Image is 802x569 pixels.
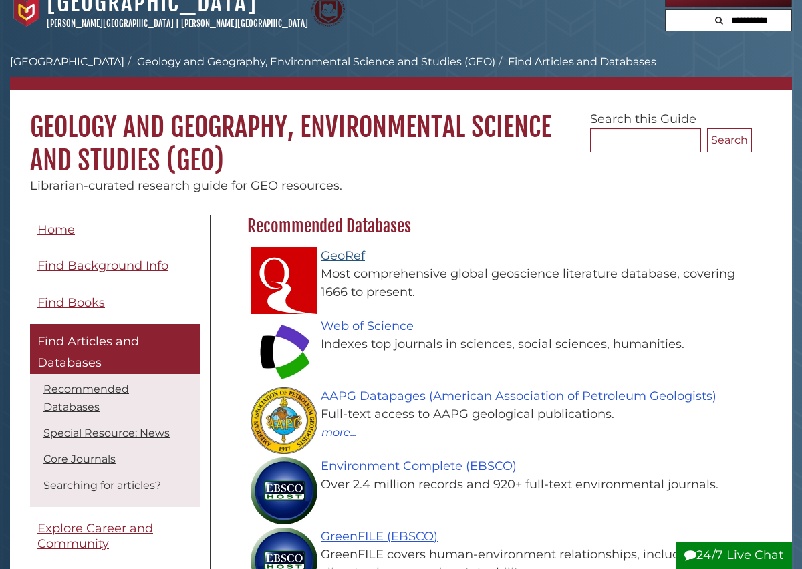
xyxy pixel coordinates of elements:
div: Guide Pages [30,215,200,566]
a: Environment Complete (EBSCO) [321,459,517,473]
a: AAPG Datapages (American Association of Petroleum Geologists) [321,389,716,403]
span: Librarian-curated research guide for GEO resources. [30,178,342,193]
a: Core Journals [43,453,116,465]
i: Search [715,16,723,25]
a: Find Articles and Databases [30,324,200,374]
span: | [176,18,179,29]
a: GreenFILE (EBSCO) [321,529,438,544]
nav: breadcrumb [10,54,792,90]
a: Explore Career and Community [30,514,200,558]
li: Find Articles and Databases [495,54,656,70]
a: Searching for articles? [43,479,161,492]
a: Special Resource: News [43,427,170,439]
button: Search [711,10,727,28]
button: more... [321,423,357,441]
a: Find Background Info [30,251,200,281]
span: Find Background Info [37,258,168,273]
a: GeoRef [321,248,365,263]
span: Home [37,222,75,237]
div: Most comprehensive global geoscience literature database, covering 1666 to present. [261,265,745,301]
a: Home [30,215,200,245]
div: Over 2.4 million records and 920+ full-text environmental journals. [261,476,745,494]
a: [PERSON_NAME][GEOGRAPHIC_DATA] [47,18,174,29]
button: Search [707,128,752,152]
a: [PERSON_NAME][GEOGRAPHIC_DATA] [181,18,308,29]
span: Find Books [37,295,105,310]
span: Find Articles and Databases [37,334,139,370]
div: Indexes top journals in sciences, social sciences, humanities. [261,335,745,353]
span: Explore Career and Community [37,521,153,551]
a: Find Books [30,288,200,318]
a: Recommended Databases [43,383,129,413]
h2: Recommended Databases [241,216,752,237]
button: 24/7 Live Chat [676,542,792,569]
a: Web of Science [321,319,414,333]
a: [GEOGRAPHIC_DATA] [10,55,124,68]
div: Full-text access to AAPG geological publications. [261,405,745,423]
a: Geology and Geography, Environmental Science and Studies (GEO) [137,55,495,68]
h1: Geology and Geography, Environmental Science and Studies (GEO) [10,90,792,177]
